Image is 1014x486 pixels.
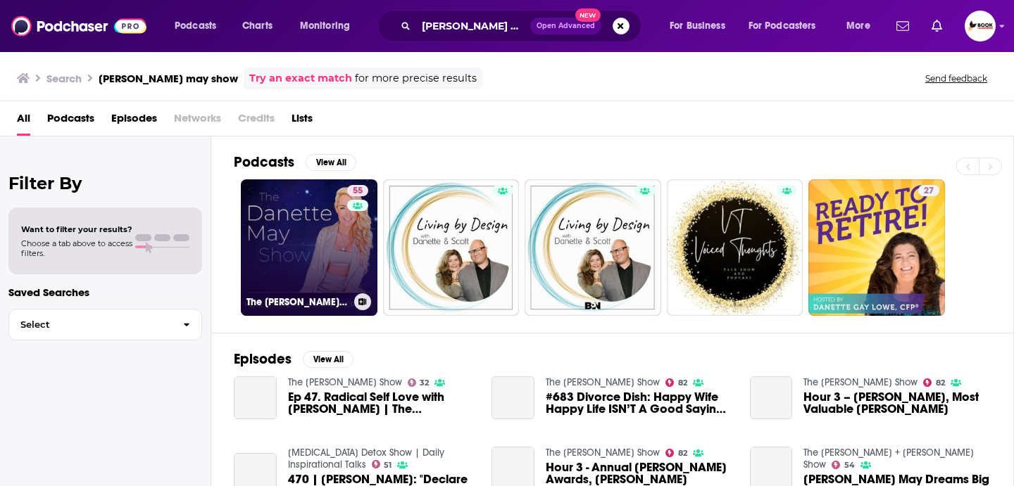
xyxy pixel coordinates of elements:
[537,23,595,30] span: Open Advanced
[165,15,234,37] button: open menu
[492,376,534,419] a: #683 Divorce Dish: Happy Wife Happy Life ISN’T A Good Saying! Danette’s Story
[234,376,277,419] a: Ep 47. Radical Self Love with Danette May | The Sarah Centrella Show
[21,238,132,258] span: Choose a tab above to access filters.
[546,461,733,485] span: Hour 3 - Annual [PERSON_NAME] Awards, [PERSON_NAME]
[288,391,475,415] a: Ep 47. Radical Self Love with Danette May | The Sarah Centrella Show
[530,18,601,34] button: Open AdvancedNew
[546,447,660,459] a: The Dan Patrick Show
[546,391,733,415] span: #683 Divorce Dish: Happy Wife Happy Life ISN’T A Good Saying! [PERSON_NAME]’s Story
[175,16,216,36] span: Podcasts
[246,296,349,308] h3: The [PERSON_NAME] May Show
[234,153,294,171] h2: Podcasts
[9,320,172,329] span: Select
[837,15,888,37] button: open menu
[391,10,655,42] div: Search podcasts, credits, & more...
[47,107,94,136] a: Podcasts
[288,376,402,388] a: The Sarah Centrella Show
[918,185,939,196] a: 27
[8,173,202,193] h2: Filter By
[844,462,855,468] span: 54
[300,16,350,36] span: Monitoring
[249,70,352,87] a: Try an exact match
[234,350,353,368] a: EpisodesView All
[17,107,30,136] a: All
[803,391,991,415] span: Hour 3 – [PERSON_NAME], Most Valuable [PERSON_NAME]
[749,16,816,36] span: For Podcasters
[924,184,934,198] span: 27
[99,72,238,85] h3: [PERSON_NAME] may show
[416,15,530,37] input: Search podcasts, credits, & more...
[678,450,687,456] span: 82
[234,153,356,171] a: PodcastsView All
[408,378,430,387] a: 32
[921,72,991,84] button: Send feedback
[111,107,157,136] a: Episodes
[11,13,146,39] img: Podchaser - Follow, Share and Rate Podcasts
[808,179,945,316] a: 27
[660,15,743,37] button: open menu
[575,8,601,22] span: New
[965,11,996,41] span: Logged in as BookLaunchers
[290,15,368,37] button: open menu
[174,107,221,136] span: Networks
[238,107,275,136] span: Credits
[803,447,974,471] a: The Sheri + Nancy Show
[965,11,996,41] button: Show profile menu
[739,15,837,37] button: open menu
[241,179,377,316] a: 55The [PERSON_NAME] May Show
[923,378,945,387] a: 82
[8,309,202,340] button: Select
[233,15,281,37] a: Charts
[803,376,918,388] a: The Dan Patrick Show
[891,14,915,38] a: Show notifications dropdown
[372,460,392,468] a: 51
[670,16,725,36] span: For Business
[46,72,82,85] h3: Search
[965,11,996,41] img: User Profile
[420,380,429,386] span: 32
[832,461,855,469] a: 54
[234,350,292,368] h2: Episodes
[546,391,733,415] a: #683 Divorce Dish: Happy Wife Happy Life ISN’T A Good Saying! Danette’s Story
[292,107,313,136] a: Lists
[803,473,989,485] a: Danette May Dreams Big
[347,185,368,196] a: 55
[546,461,733,485] a: Hour 3 - Annual Danette Awards, Pat McAfee
[750,376,793,419] a: Hour 3 – Al Michaels, Most Valuable Danette
[21,224,132,234] span: Want to filter your results?
[665,449,687,457] a: 82
[8,286,202,299] p: Saved Searches
[355,70,477,87] span: for more precise results
[846,16,870,36] span: More
[353,184,363,198] span: 55
[803,473,989,485] span: [PERSON_NAME] May Dreams Big
[288,391,475,415] span: Ep 47. Radical Self Love with [PERSON_NAME] | The [PERSON_NAME] Show
[926,14,948,38] a: Show notifications dropdown
[242,16,273,36] span: Charts
[665,378,687,387] a: 82
[303,351,353,368] button: View All
[678,380,687,386] span: 82
[803,391,991,415] a: Hour 3 – Al Michaels, Most Valuable Danette
[546,376,660,388] a: The Sarah Fraser Show
[936,380,945,386] span: 82
[384,462,392,468] span: 51
[306,154,356,171] button: View All
[288,447,444,471] a: Depression Detox Show | Daily Inspirational Talks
